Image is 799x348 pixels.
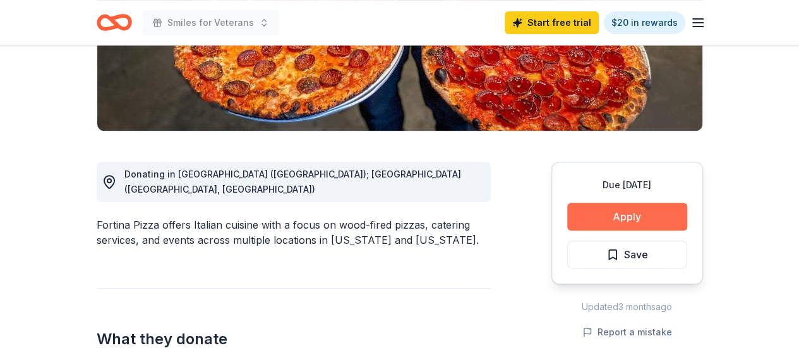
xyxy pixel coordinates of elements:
span: Smiles for Veterans [167,15,254,30]
div: Fortina Pizza offers Italian cuisine with a focus on wood-fired pizzas, catering services, and ev... [97,217,491,248]
a: $20 in rewards [604,11,685,34]
a: Home [97,8,132,37]
a: Start free trial [505,11,599,34]
button: Smiles for Veterans [142,10,279,35]
span: Donating in [GEOGRAPHIC_DATA] ([GEOGRAPHIC_DATA]); [GEOGRAPHIC_DATA] ([GEOGRAPHIC_DATA], [GEOGRAP... [124,169,461,195]
button: Apply [567,203,687,231]
button: Report a mistake [582,325,672,340]
div: Due [DATE] [567,177,687,193]
span: Save [624,246,648,263]
button: Save [567,241,687,268]
div: Updated 3 months ago [551,299,703,315]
